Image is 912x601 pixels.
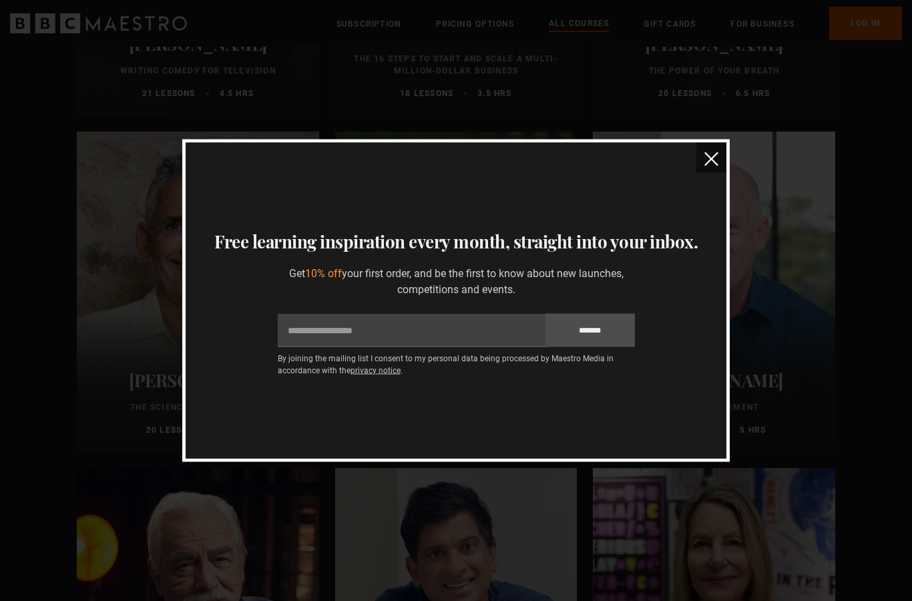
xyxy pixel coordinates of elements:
a: privacy notice [351,366,401,375]
h3: Free learning inspiration every month, straight into your inbox. [202,228,710,255]
p: By joining the mailing list I consent to my personal data being processed by Maestro Media in acc... [278,353,635,377]
button: close [696,143,726,173]
span: 10% off [305,267,342,280]
p: Get your first order, and be the first to know about new launches, competitions and events. [278,266,635,298]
